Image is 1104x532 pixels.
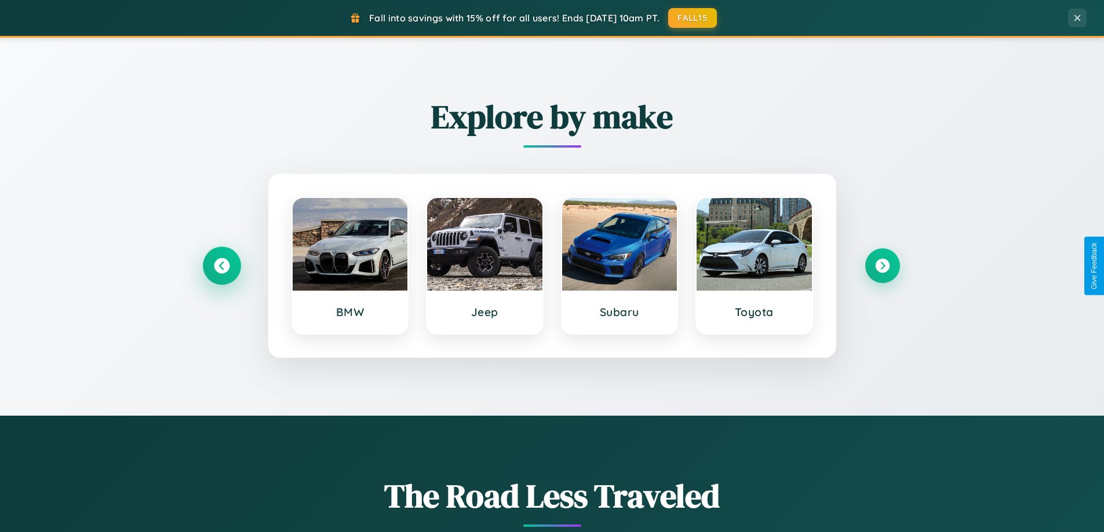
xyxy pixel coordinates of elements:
[304,305,396,319] h3: BMW
[668,8,717,28] button: FALL15
[205,474,900,518] h1: The Road Less Traveled
[574,305,666,319] h3: Subaru
[708,305,800,319] h3: Toyota
[369,12,660,24] span: Fall into savings with 15% off for all users! Ends [DATE] 10am PT.
[439,305,531,319] h3: Jeep
[205,94,900,139] h2: Explore by make
[1090,243,1098,289] div: Give Feedback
